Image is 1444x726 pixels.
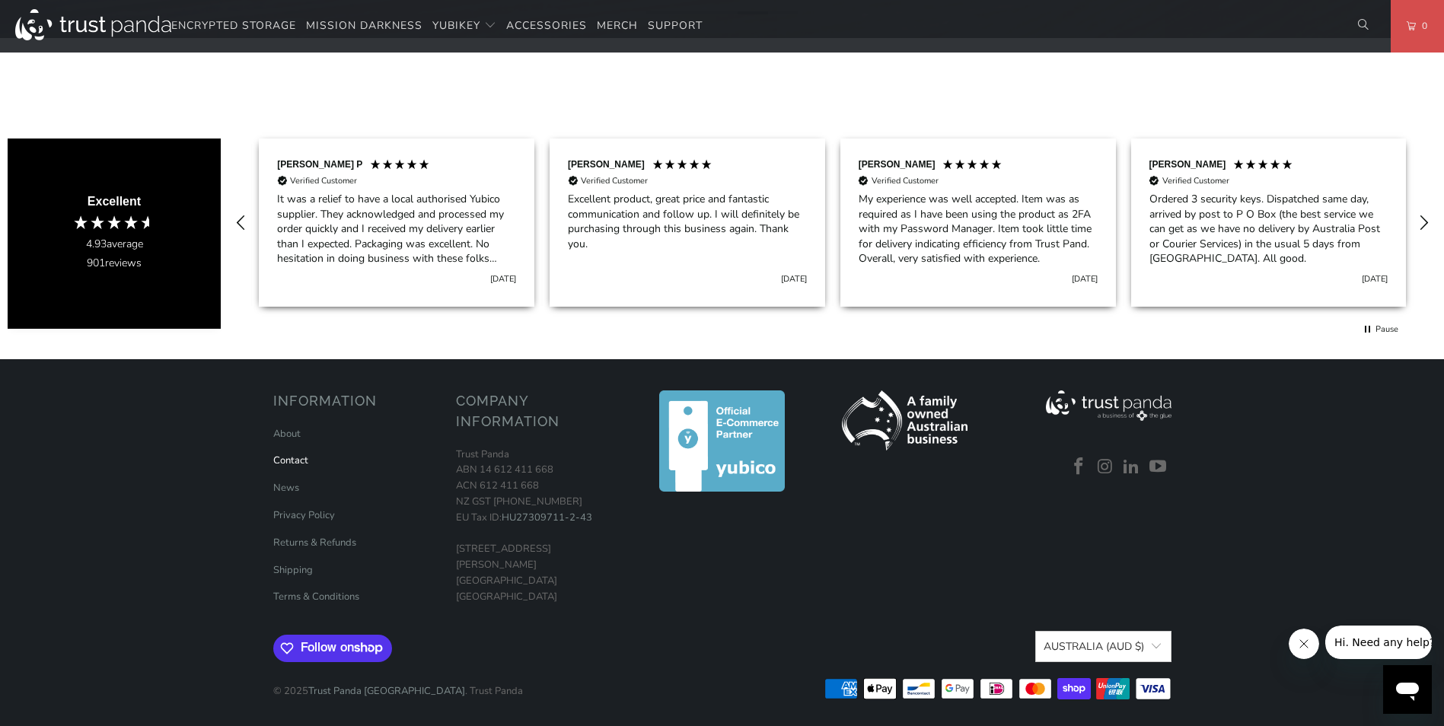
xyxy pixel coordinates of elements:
span: 0 [1416,18,1428,34]
div: 5 Stars [652,158,716,174]
div: 5 Stars [942,158,1006,174]
a: Privacy Policy [273,508,335,522]
span: 4.93 [86,237,107,251]
div: Verified Customer [1162,175,1229,186]
a: Accessories [506,8,587,44]
div: 5 Stars [1232,158,1297,174]
div: average [86,237,143,252]
span: Merch [597,18,638,33]
a: Trust Panda Australia on Facebook [1068,457,1091,477]
div: [DATE] [781,273,807,285]
a: Trust Panda Australia on YouTube [1147,457,1170,477]
div: REVIEWS.io Carousel Scroll Left [223,205,260,241]
a: News [273,481,299,495]
a: Returns & Refunds [273,536,356,549]
a: Support [648,8,703,44]
span: Support [648,18,703,33]
div: [PERSON_NAME] [859,158,936,171]
div: Review by David S, 5 out of 5 stars [1124,139,1414,307]
div: Verified Customer [581,175,648,186]
div: [PERSON_NAME] [1149,158,1226,171]
div: Verified Customer [290,175,357,186]
div: Review by GREG J, 5 out of 5 stars [542,139,833,307]
div: reviews [87,256,142,271]
a: Contact [273,454,308,467]
a: Mission Darkness [306,8,422,44]
iframe: Message from company [1325,626,1432,659]
summary: YubiKey [432,8,496,44]
div: Verified Customer [872,175,939,186]
span: Hi. Need any help? [9,11,110,23]
a: Merch [597,8,638,44]
a: Trust Panda Australia on LinkedIn [1120,457,1143,477]
nav: Translation missing: en.navigation.header.main_nav [171,8,703,44]
div: My experience was well accepted. Item was as required as I have been using the product as 2FA wit... [859,192,1098,266]
a: Encrypted Storage [171,8,296,44]
div: [DATE] [490,273,516,285]
div: [PERSON_NAME] P [277,158,362,171]
div: Customer reviews [251,123,1414,322]
span: Accessories [506,18,587,33]
div: Pause [1375,323,1398,335]
div: [DATE] [1362,273,1388,285]
p: Trust Panda ABN 14 612 411 668 ACN 612 411 668 NZ GST [PHONE_NUMBER] EU Tax ID: [STREET_ADDRESS][... [456,447,623,605]
img: Trust Panda Australia [15,9,171,40]
div: 4.93 Stars [72,214,156,231]
iframe: Button to launch messaging window [1383,665,1432,714]
a: About [273,427,301,441]
a: Shipping [273,563,313,577]
span: Encrypted Storage [171,18,296,33]
span: Mission Darkness [306,18,422,33]
div: Review by Darrin P, 5 out of 5 stars [251,139,542,307]
div: Pause carousel [1363,323,1398,336]
p: © 2025 . Trust Panda [273,668,523,699]
div: [DATE] [1072,273,1098,285]
a: HU27309711-2-43 [502,511,592,524]
div: Ordered 3 security keys. Dispatched same day, arrived by post to P O Box (the best service we can... [1149,192,1388,266]
span: YubiKey [432,18,480,33]
iframe: Close message [1289,629,1319,659]
a: Trust Panda Australia on Instagram [1094,457,1117,477]
div: Excellent product, great price and fantastic communication and follow up. I will definitely be pu... [568,192,807,251]
div: Customer reviews carousel with auto-scroll controls [221,123,1444,322]
iframe: Reviews Widget [8,68,1436,118]
button: Australia (AUD $) [1035,631,1171,662]
div: 5 Stars [369,158,434,174]
a: Terms & Conditions [273,590,359,603]
div: It was a relief to have a local authorised Yubico supplier. They acknowledged and processed my or... [277,192,516,266]
div: Excellent [88,193,141,210]
div: REVIEWS.io Carousel Scroll Right [1405,205,1442,241]
span: 901 [87,256,105,270]
a: Trust Panda [GEOGRAPHIC_DATA] [308,684,465,698]
div: [PERSON_NAME] [568,158,645,171]
div: Review by Rick H, 5 out of 5 stars [833,139,1124,307]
